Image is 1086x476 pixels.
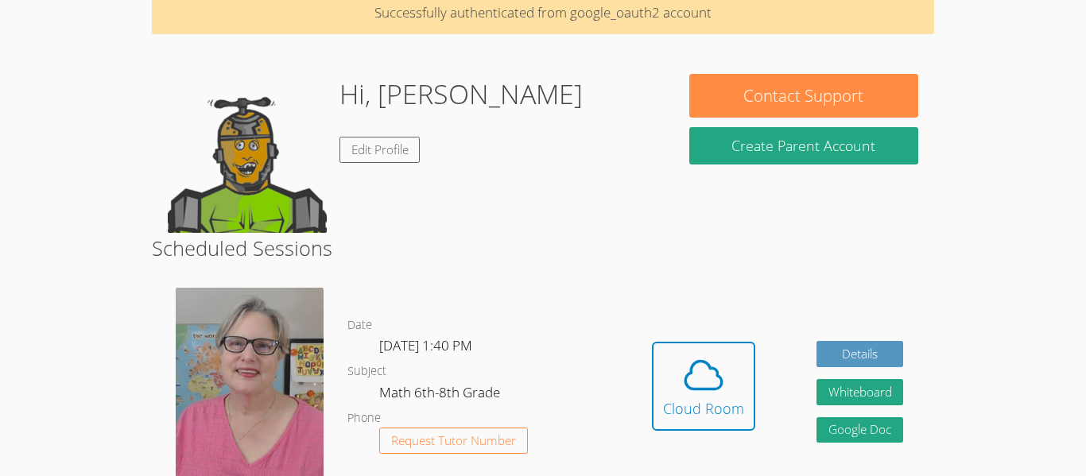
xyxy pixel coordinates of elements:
[379,336,472,354] span: [DATE] 1:40 PM
[689,74,918,118] button: Contact Support
[339,74,583,114] h1: Hi, [PERSON_NAME]
[689,127,918,164] button: Create Parent Account
[168,74,327,233] img: default.png
[663,397,744,420] div: Cloud Room
[347,362,386,381] dt: Subject
[339,137,421,163] a: Edit Profile
[379,381,503,408] dd: Math 6th-8th Grade
[816,417,904,443] a: Google Doc
[152,233,934,263] h2: Scheduled Sessions
[379,428,528,454] button: Request Tutor Number
[391,435,516,447] span: Request Tutor Number
[816,379,904,405] button: Whiteboard
[652,342,755,431] button: Cloud Room
[347,408,381,428] dt: Phone
[347,315,372,335] dt: Date
[816,341,904,367] a: Details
